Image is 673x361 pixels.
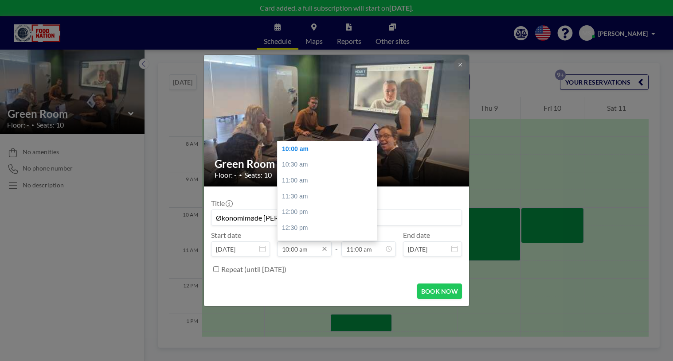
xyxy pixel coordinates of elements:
span: Seats: 10 [244,171,272,179]
div: 11:30 am [278,189,381,205]
div: 12:30 pm [278,220,381,236]
span: Floor: - [215,171,237,179]
label: Title [211,199,232,208]
label: Repeat (until [DATE]) [221,265,286,274]
label: Start date [211,231,241,240]
label: End date [403,231,430,240]
span: • [239,172,242,179]
input: Michael's reservation [211,210,462,225]
span: - [335,234,338,253]
h2: Green Room [215,157,459,171]
div: 10:00 am [278,141,381,157]
button: BOOK NOW [417,283,462,299]
div: 01:00 pm [278,236,381,252]
div: 10:30 am [278,157,381,173]
div: 11:00 am [278,173,381,189]
div: 12:00 pm [278,204,381,220]
img: 537.jpeg [204,21,470,220]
